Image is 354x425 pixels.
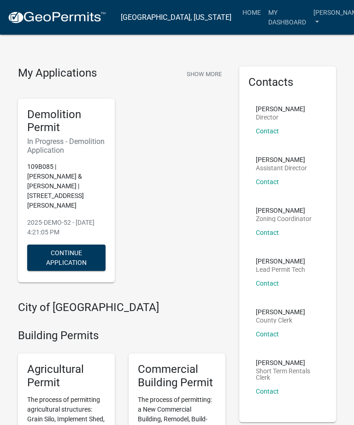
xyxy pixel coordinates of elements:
[18,66,97,80] h4: My Applications
[256,156,307,163] p: [PERSON_NAME]
[256,127,279,135] a: Contact
[256,207,312,214] p: [PERSON_NAME]
[256,165,307,171] p: Assistant Director
[256,229,279,236] a: Contact
[256,258,305,264] p: [PERSON_NAME]
[256,178,279,186] a: Contact
[256,368,319,381] p: Short Term Rentals Clerk
[248,76,327,89] h5: Contacts
[27,137,106,155] h6: In Progress - Demolition Application
[256,106,305,112] p: [PERSON_NAME]
[18,301,225,314] h4: City of [GEOGRAPHIC_DATA]
[256,309,305,315] p: [PERSON_NAME]
[27,162,106,210] p: 109B085 | [PERSON_NAME] & [PERSON_NAME] | [STREET_ADDRESS][PERSON_NAME]
[183,66,225,82] button: Show More
[256,388,279,395] a: Contact
[256,317,305,323] p: County Clerk
[256,215,312,222] p: Zoning Coordinator
[256,266,305,273] p: Lead Permit Tech
[121,10,231,25] a: [GEOGRAPHIC_DATA], [US_STATE]
[27,218,106,237] p: 2025-DEMO-52 - [DATE] 4:21:05 PM
[27,363,106,389] h5: Agricultural Permit
[256,330,279,338] a: Contact
[265,4,310,31] a: My Dashboard
[138,363,216,389] h5: Commercial Building Permit
[239,4,265,21] a: Home
[256,359,319,366] p: [PERSON_NAME]
[256,114,305,120] p: Director
[27,245,106,271] button: Continue Application
[18,329,225,342] h4: Building Permits
[27,108,106,135] h5: Demolition Permit
[256,280,279,287] a: Contact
